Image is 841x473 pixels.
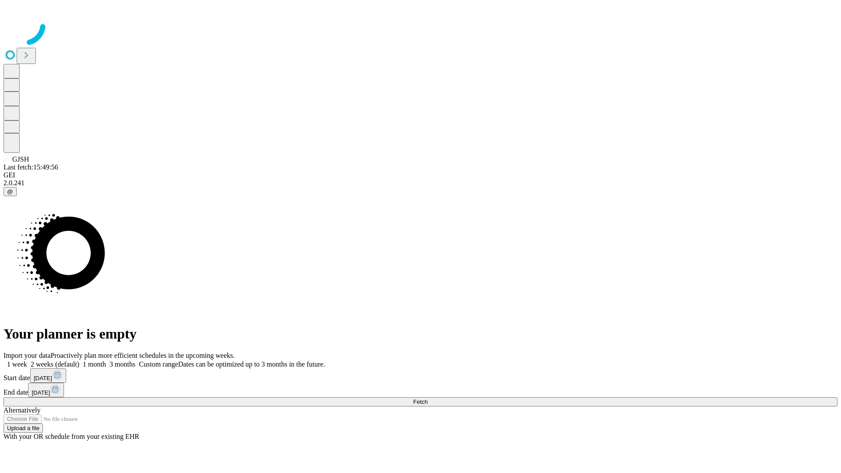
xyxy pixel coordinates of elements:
[4,383,837,397] div: End date
[7,188,13,195] span: @
[139,360,178,368] span: Custom range
[4,326,837,342] h1: Your planner is empty
[413,399,428,405] span: Fetch
[4,406,40,414] span: Alternatively
[31,360,79,368] span: 2 weeks (default)
[4,179,837,187] div: 2.0.241
[7,360,27,368] span: 1 week
[83,360,106,368] span: 1 month
[32,389,50,396] span: [DATE]
[4,424,43,433] button: Upload a file
[178,360,325,368] span: Dates can be optimized up to 3 months in the future.
[4,187,17,196] button: @
[4,368,837,383] div: Start date
[30,368,66,383] button: [DATE]
[4,163,58,171] span: Last fetch: 15:49:56
[4,171,837,179] div: GEI
[4,433,139,440] span: With your OR schedule from your existing EHR
[4,352,51,359] span: Import your data
[4,397,837,406] button: Fetch
[51,352,235,359] span: Proactively plan more efficient schedules in the upcoming weeks.
[12,155,29,163] span: GJSH
[110,360,135,368] span: 3 months
[34,375,52,381] span: [DATE]
[28,383,64,397] button: [DATE]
